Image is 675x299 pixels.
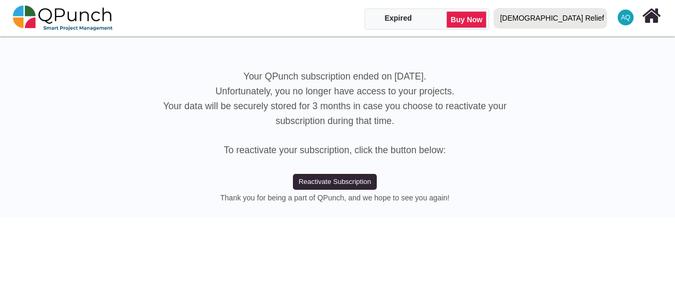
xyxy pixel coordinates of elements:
[8,101,662,112] h5: Your data will be securely stored for 3 months in case you choose to reactivate your
[293,174,377,190] button: Reactivate Subscription
[611,1,640,34] a: AQ
[500,9,604,28] div: [DEMOGRAPHIC_DATA] Relief
[8,71,662,82] h5: Your QPunch subscription ended on [DATE].
[8,194,662,203] h6: Thank you for being a part of QPunch, and we hope to see you again!
[489,1,611,36] a: [DEMOGRAPHIC_DATA] Relief
[446,11,487,28] a: Buy Now
[385,14,412,22] span: Expired
[642,6,661,26] i: Home
[8,116,662,127] h5: subscription during that time.
[8,86,662,97] h5: Unfortunately, you no longer have access to your projects.
[8,145,662,156] h5: To reactivate your subscription, click the button below:
[618,10,634,25] span: Aamar Qayum
[13,2,113,34] img: qpunch-sp.fa6292f.png
[621,14,630,21] span: AQ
